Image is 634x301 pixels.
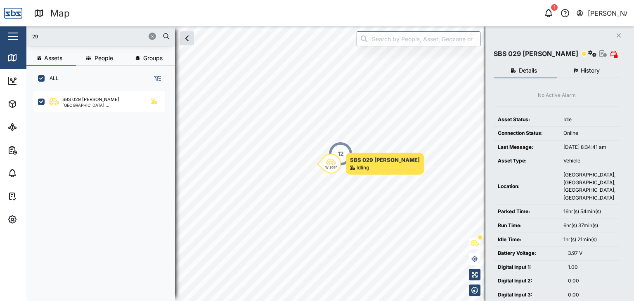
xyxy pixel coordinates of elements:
[498,129,555,137] div: Connection Status:
[21,53,40,62] div: Map
[357,31,480,46] input: Search by People, Asset, Geozone or Place
[563,143,615,151] div: [DATE] 8:34:41 am
[568,291,615,299] div: 0.00
[321,153,424,175] div: Map marker
[498,249,560,257] div: Battery Voltage:
[563,208,615,216] div: 16hr(s) 54min(s)
[338,149,344,158] div: 12
[21,122,41,132] div: Sites
[62,96,119,103] div: SBS 029 [PERSON_NAME]
[538,92,576,99] div: No Active Alarm
[519,68,537,73] span: Details
[494,49,578,59] div: SBS 029 [PERSON_NAME]
[563,236,615,244] div: 1hr(s) 21min(s)
[21,146,50,155] div: Reports
[563,157,615,165] div: Vehicle
[498,277,560,285] div: Digital Input 2:
[328,141,353,166] div: Map marker
[498,236,555,244] div: Idle Time:
[21,215,51,224] div: Settings
[498,263,560,271] div: Digital Input 1:
[350,156,420,164] div: SBS 029 [PERSON_NAME]
[50,6,70,21] div: Map
[21,169,47,178] div: Alarms
[33,88,175,294] div: grid
[143,55,163,61] span: Groups
[588,8,627,19] div: [PERSON_NAME]
[498,222,555,230] div: Run Time:
[4,4,22,22] img: Main Logo
[498,183,555,190] div: Location:
[563,116,615,124] div: Idle
[21,192,44,201] div: Tasks
[26,26,634,301] canvas: Map
[31,30,170,42] input: Search assets or drivers
[21,76,59,85] div: Dashboard
[498,208,555,216] div: Parked Time:
[325,166,337,169] div: W 268°
[357,164,369,172] div: Idling
[62,103,141,107] div: [GEOGRAPHIC_DATA], [GEOGRAPHIC_DATA]
[44,55,62,61] span: Assets
[563,222,615,230] div: 6hr(s) 37min(s)
[498,157,555,165] div: Asset Type:
[551,4,558,11] div: 1
[568,263,615,271] div: 1.00
[581,68,600,73] span: History
[95,55,113,61] span: People
[21,99,47,108] div: Assets
[568,249,615,257] div: 3.97 V
[563,171,615,202] div: [GEOGRAPHIC_DATA], [GEOGRAPHIC_DATA], [GEOGRAPHIC_DATA], [GEOGRAPHIC_DATA]
[498,116,555,124] div: Asset Status:
[576,7,627,19] button: [PERSON_NAME]
[498,143,555,151] div: Last Message:
[563,129,615,137] div: Online
[568,277,615,285] div: 0.00
[45,75,59,82] label: ALL
[498,291,560,299] div: Digital Input 3:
